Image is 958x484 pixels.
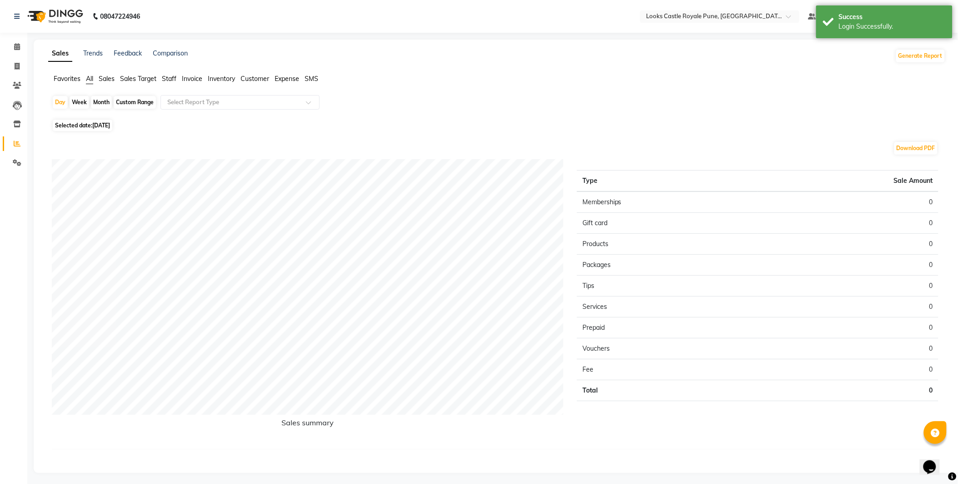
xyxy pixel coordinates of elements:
a: Comparison [153,49,188,57]
td: Memberships [577,192,758,213]
iframe: chat widget [920,448,949,475]
a: Sales [48,45,72,62]
td: 0 [758,276,939,297]
td: Tips [577,276,758,297]
td: Products [577,234,758,255]
th: Type [577,171,758,192]
h6: Sales summary [52,418,563,431]
td: Prepaid [577,318,758,338]
td: Packages [577,255,758,276]
button: Download PDF [894,142,938,155]
span: Inventory [208,75,235,83]
td: 0 [758,338,939,359]
td: Total [577,380,758,401]
span: All [86,75,93,83]
span: Selected date: [53,120,112,131]
div: Success [839,12,946,22]
b: 08047224946 [100,4,140,29]
a: Trends [83,49,103,57]
span: Expense [275,75,299,83]
td: 0 [758,213,939,234]
td: 0 [758,318,939,338]
span: Sales Target [120,75,156,83]
span: Staff [162,75,176,83]
div: Month [91,96,112,109]
div: Login Successfully. [839,22,946,31]
span: Sales [99,75,115,83]
td: Vouchers [577,338,758,359]
td: 0 [758,234,939,255]
img: logo [23,4,85,29]
span: Favorites [54,75,80,83]
span: Customer [241,75,269,83]
td: 0 [758,192,939,213]
button: Generate Report [896,50,945,62]
div: Day [53,96,68,109]
span: [DATE] [92,122,110,129]
td: Fee [577,359,758,380]
td: Services [577,297,758,318]
span: Invoice [182,75,202,83]
div: Week [70,96,89,109]
td: 0 [758,255,939,276]
td: 0 [758,297,939,318]
td: 0 [758,359,939,380]
td: Gift card [577,213,758,234]
td: 0 [758,380,939,401]
th: Sale Amount [758,171,939,192]
span: SMS [305,75,318,83]
div: Custom Range [114,96,156,109]
a: Feedback [114,49,142,57]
